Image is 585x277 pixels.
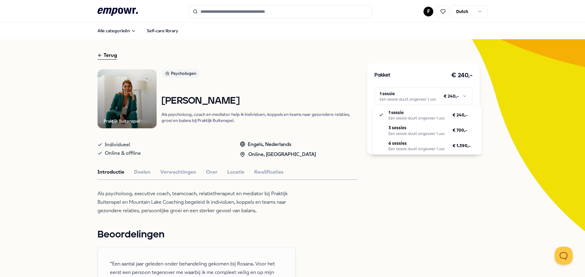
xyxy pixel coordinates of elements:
p: 1 sessie [388,109,445,116]
span: € 700,- [452,127,467,133]
p: 3 sessies [388,124,445,131]
span: € 1.390,- [452,142,470,149]
div: Een sessie duurt ongeveer 1 uur. [388,147,445,151]
p: 6 sessies [388,140,445,147]
div: Een sessie duurt ongeveer 1 uur. [388,131,445,136]
span: € 240,- [452,112,467,118]
div: Een sessie duurt ongeveer 1 uur. [388,116,445,121]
